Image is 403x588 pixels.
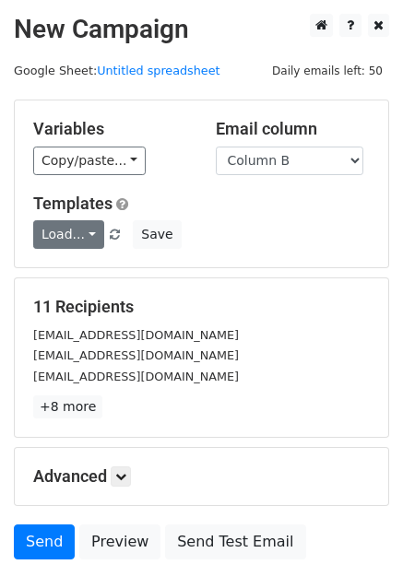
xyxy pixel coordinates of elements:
[133,220,181,249] button: Save
[165,524,305,559] a: Send Test Email
[33,466,370,487] h5: Advanced
[216,119,371,139] h5: Email column
[97,64,219,77] a: Untitled spreadsheet
[266,61,389,81] span: Daily emails left: 50
[33,119,188,139] h5: Variables
[14,64,220,77] small: Google Sheet:
[14,14,389,45] h2: New Campaign
[311,500,403,588] iframe: Chat Widget
[33,220,104,249] a: Load...
[33,194,113,213] a: Templates
[266,64,389,77] a: Daily emails left: 50
[33,297,370,317] h5: 11 Recipients
[33,147,146,175] a: Copy/paste...
[79,524,160,559] a: Preview
[33,348,239,362] small: [EMAIL_ADDRESS][DOMAIN_NAME]
[33,370,239,383] small: [EMAIL_ADDRESS][DOMAIN_NAME]
[33,328,239,342] small: [EMAIL_ADDRESS][DOMAIN_NAME]
[33,395,102,418] a: +8 more
[14,524,75,559] a: Send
